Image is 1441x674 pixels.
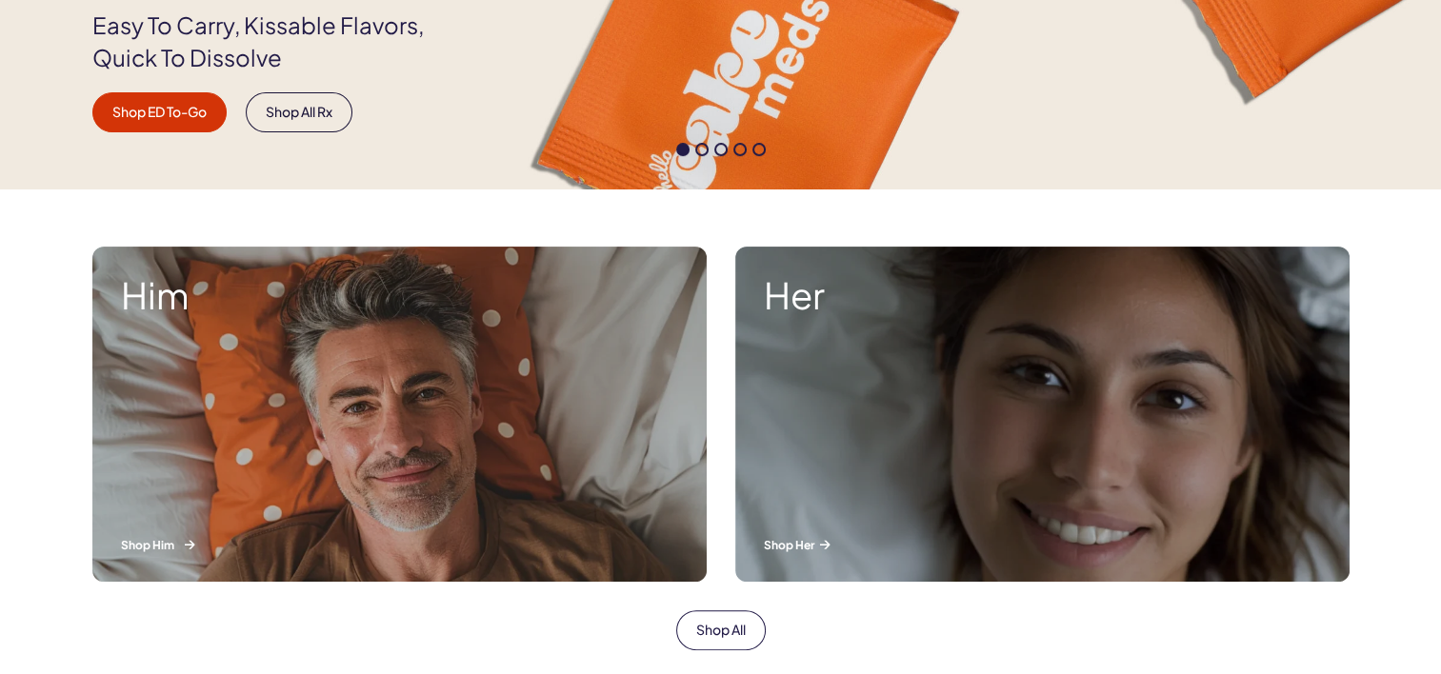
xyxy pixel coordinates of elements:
[764,537,1321,553] p: Shop Her
[676,610,766,650] a: Shop All
[721,232,1364,596] a: A woman smiling while lying in bed. Her Shop Her
[78,232,721,596] a: A man smiling while lying in bed. Him Shop Him
[764,275,1321,315] strong: Her
[246,92,352,132] a: Shop All Rx
[92,92,227,132] a: Shop ED To-Go
[121,275,678,315] strong: Him
[121,537,678,553] p: Shop Him
[92,10,456,73] p: Easy To Carry, Kissable Flavors, Quick To Dissolve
